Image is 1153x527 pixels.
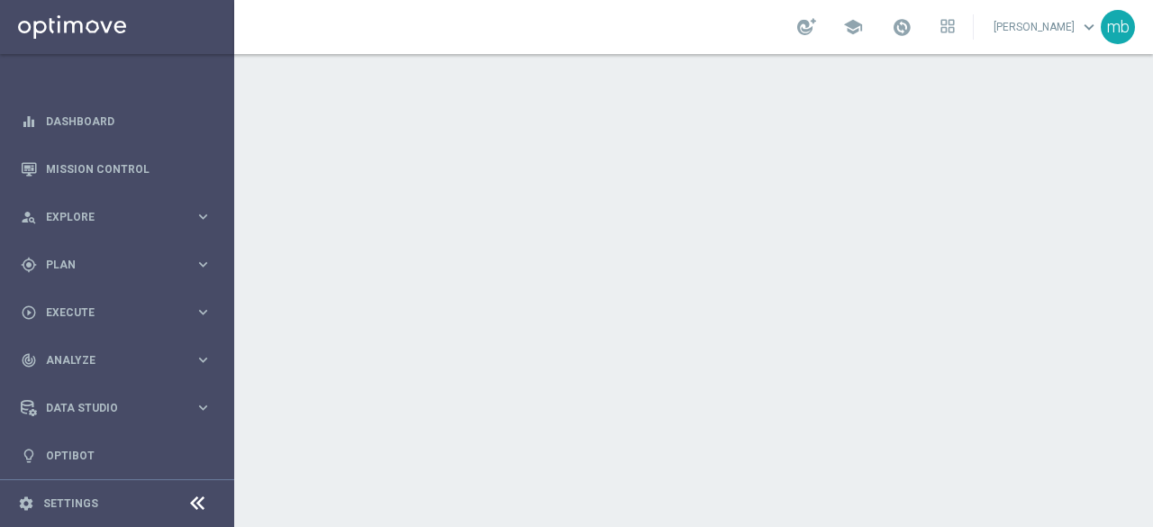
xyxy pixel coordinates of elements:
[18,495,34,512] i: settings
[195,208,212,225] i: keyboard_arrow_right
[20,353,213,368] button: track_changes Analyze keyboard_arrow_right
[20,305,213,320] button: play_circle_outline Execute keyboard_arrow_right
[992,14,1101,41] a: [PERSON_NAME]keyboard_arrow_down
[21,352,37,368] i: track_changes
[21,400,195,416] div: Data Studio
[46,307,195,318] span: Execute
[1079,17,1099,37] span: keyboard_arrow_down
[20,258,213,272] button: gps_fixed Plan keyboard_arrow_right
[843,17,863,37] span: school
[20,401,213,415] button: Data Studio keyboard_arrow_right
[21,448,37,464] i: lightbulb
[21,209,37,225] i: person_search
[21,257,195,273] div: Plan
[21,304,195,321] div: Execute
[195,351,212,368] i: keyboard_arrow_right
[20,449,213,463] button: lightbulb Optibot
[21,97,212,145] div: Dashboard
[1101,10,1135,44] div: mb
[21,145,212,193] div: Mission Control
[20,114,213,129] button: equalizer Dashboard
[20,162,213,177] button: Mission Control
[21,432,212,479] div: Optibot
[195,399,212,416] i: keyboard_arrow_right
[21,352,195,368] div: Analyze
[21,209,195,225] div: Explore
[46,355,195,366] span: Analyze
[195,256,212,273] i: keyboard_arrow_right
[21,114,37,130] i: equalizer
[46,145,212,193] a: Mission Control
[21,304,37,321] i: play_circle_outline
[46,259,195,270] span: Plan
[46,97,212,145] a: Dashboard
[46,212,195,223] span: Explore
[46,432,212,479] a: Optibot
[43,498,98,509] a: Settings
[46,403,195,413] span: Data Studio
[21,257,37,273] i: gps_fixed
[20,210,213,224] button: person_search Explore keyboard_arrow_right
[195,304,212,321] i: keyboard_arrow_right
